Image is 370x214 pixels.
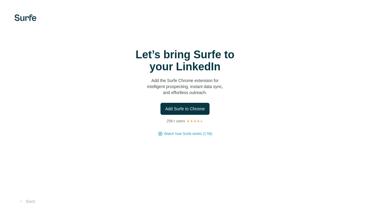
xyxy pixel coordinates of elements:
span: Add Surfe to Chrome [165,106,205,112]
img: Surfe's logo [14,14,36,21]
p: Add the Surfe Chrome extension for intelligent prospecting, instant data sync, and effortless out... [125,78,245,96]
button: Back [14,196,39,207]
h1: Let’s bring Surfe to your LinkedIn [125,49,245,73]
p: 25K+ users [166,118,185,124]
button: Watch how Surfe works (1:58) [164,131,212,136]
button: Add Surfe to Chrome [160,103,210,115]
img: Rating Stars [186,119,204,123]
